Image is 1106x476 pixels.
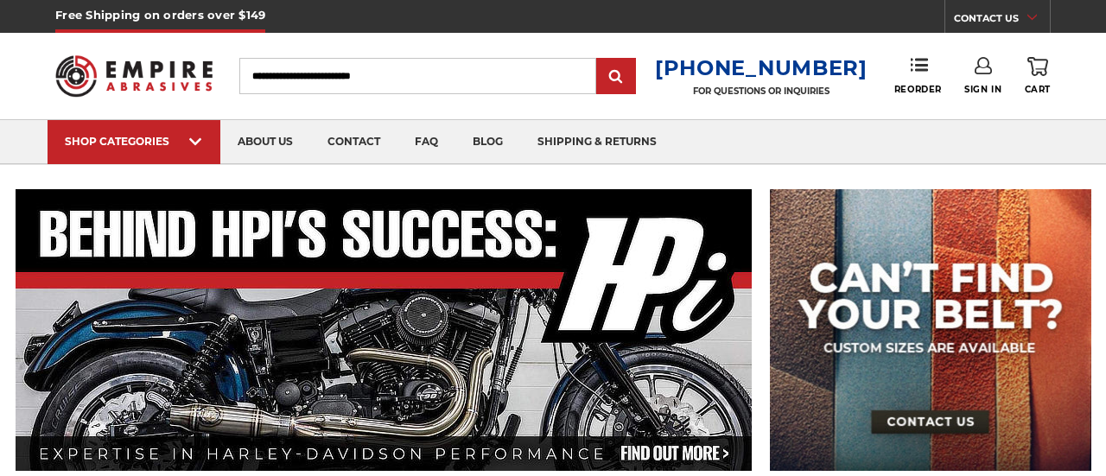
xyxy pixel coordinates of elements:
[310,120,397,164] a: contact
[520,120,674,164] a: shipping & returns
[455,120,520,164] a: blog
[220,120,310,164] a: about us
[16,189,753,471] img: Banner for an interview featuring Horsepower Inc who makes Harley performance upgrades featured o...
[894,57,942,94] a: Reorder
[894,84,942,95] span: Reorder
[770,189,1091,471] img: promo banner for custom belts.
[964,84,1001,95] span: Sign In
[65,135,203,148] div: SHOP CATEGORIES
[655,55,868,80] a: [PHONE_NUMBER]
[55,45,213,106] img: Empire Abrasives
[954,9,1050,33] a: CONTACT US
[1025,57,1051,95] a: Cart
[599,60,633,94] input: Submit
[655,86,868,97] p: FOR QUESTIONS OR INQUIRIES
[1025,84,1051,95] span: Cart
[397,120,455,164] a: faq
